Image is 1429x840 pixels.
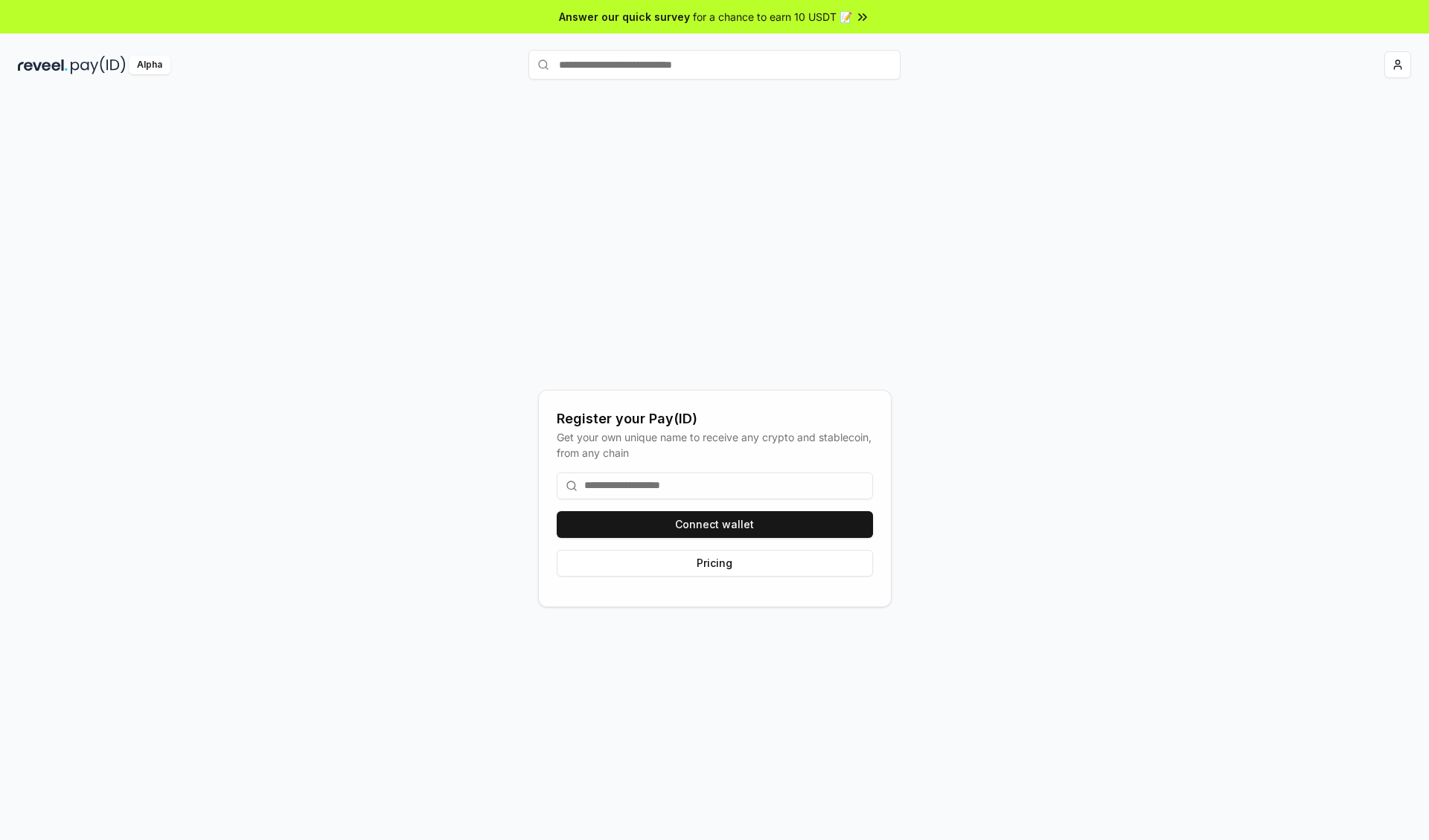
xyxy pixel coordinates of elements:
span: Answer our quick survey [559,9,690,25]
div: Get your own unique name to receive any crypto and stablecoin, from any chain [557,429,873,461]
span: for a chance to earn 10 USDT 📝 [693,9,852,25]
img: pay_id [71,56,126,74]
button: Pricing [557,550,873,577]
button: Connect wallet [557,511,873,538]
img: reveel_dark [18,56,68,74]
div: Alpha [129,56,170,74]
div: Register your Pay(ID) [557,408,873,429]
